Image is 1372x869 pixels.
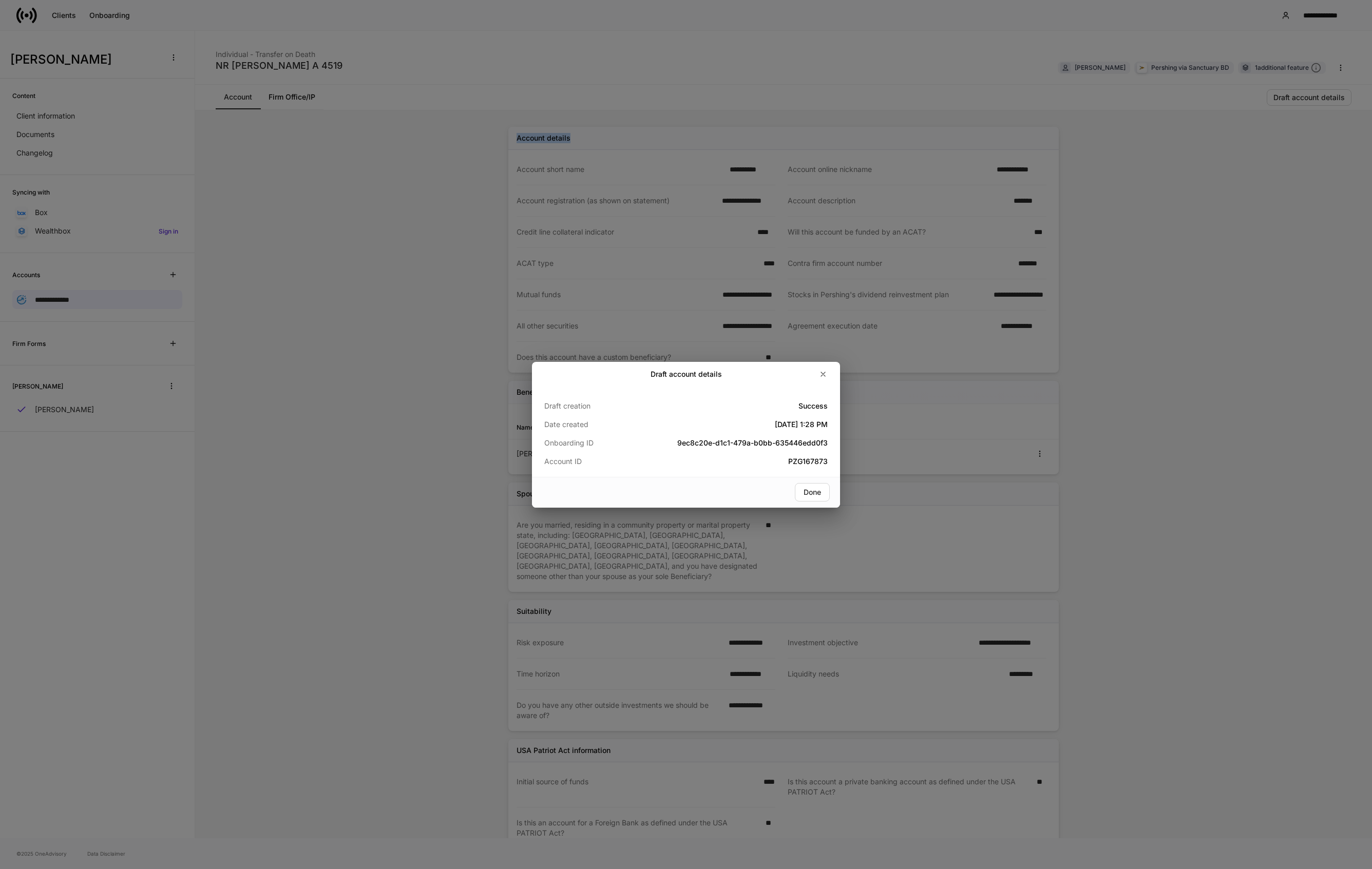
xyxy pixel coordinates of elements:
[544,438,639,448] p: Onboarding ID
[639,438,828,448] h5: 9ec8c20e-d1c1-479a-b0bb-635446edd0f3
[544,419,639,430] p: Date created
[639,456,828,467] h5: PZG167873
[795,483,830,501] button: Done
[804,489,821,496] div: Done
[639,419,828,430] h5: [DATE] 1:28 PM
[544,456,639,467] p: Account ID
[651,369,722,379] h2: Draft account details
[639,401,828,411] h5: Success
[544,401,639,411] p: Draft creation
